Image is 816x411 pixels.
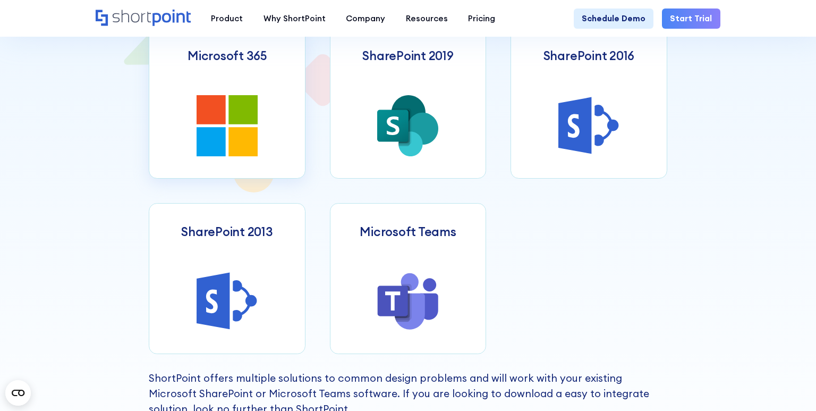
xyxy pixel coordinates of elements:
[336,9,395,29] a: Company
[201,9,253,29] a: Product
[188,48,267,63] h3: Microsoft 365
[468,12,495,24] div: Pricing
[211,12,243,24] div: Product
[5,380,31,406] button: Open CMP widget
[96,10,191,27] a: Home
[395,9,457,29] a: Resources
[360,224,456,239] h3: Microsoft Teams
[253,9,336,29] a: Why ShortPoint
[763,360,816,411] iframe: Chat Widget
[346,12,385,24] div: Company
[330,203,486,354] a: Microsoft Teams
[458,9,505,29] a: Pricing
[362,48,454,63] h3: SharePoint 2019
[543,48,635,63] h3: SharePoint 2016
[149,28,305,179] a: Microsoft 365
[511,28,667,179] a: SharePoint 2016
[181,224,273,239] h3: SharePoint 2013
[574,9,654,29] a: Schedule Demo
[263,12,326,24] div: Why ShortPoint
[330,28,486,179] a: SharePoint 2019
[662,9,720,29] a: Start Trial
[406,12,448,24] div: Resources
[149,203,305,354] a: SharePoint 2013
